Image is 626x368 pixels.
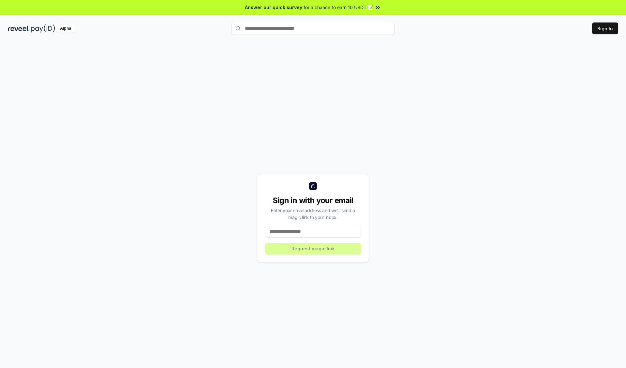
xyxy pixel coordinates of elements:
img: pay_id [31,24,55,33]
button: Sign In [592,22,618,34]
div: Alpha [56,24,75,33]
div: Enter your email address and we’ll send a magic link to your inbox. [265,207,361,221]
img: reveel_dark [8,24,30,33]
span: Answer our quick survey [245,4,302,11]
div: Sign in with your email [265,195,361,206]
span: for a chance to earn 10 USDT 📝 [304,4,373,11]
img: logo_small [309,182,317,190]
